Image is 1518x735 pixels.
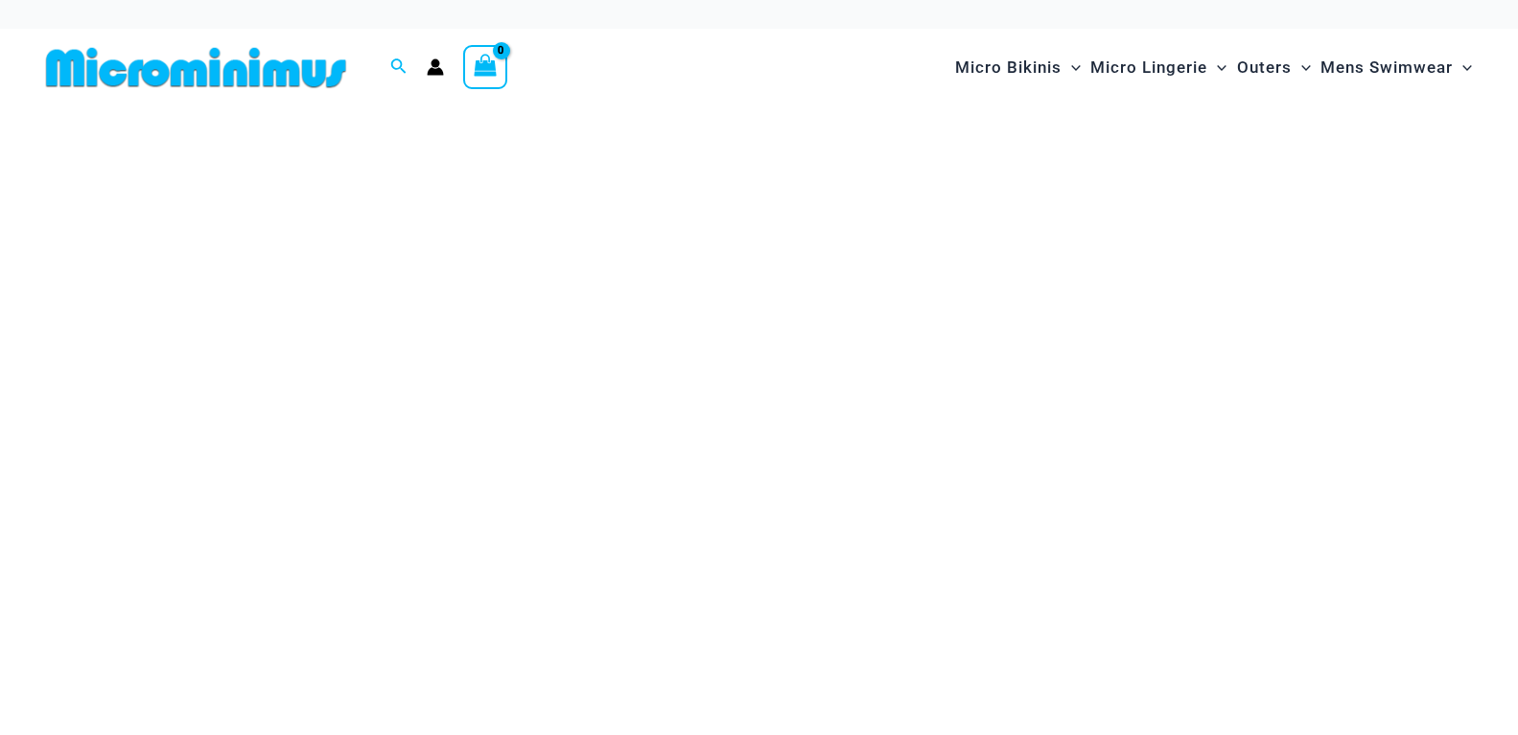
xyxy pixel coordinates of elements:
span: Outers [1237,43,1292,92]
a: Account icon link [427,58,444,76]
img: MM SHOP LOGO FLAT [38,46,354,89]
span: Mens Swimwear [1320,43,1453,92]
span: Menu Toggle [1207,43,1226,92]
a: Mens SwimwearMenu ToggleMenu Toggle [1316,38,1477,97]
span: Micro Lingerie [1090,43,1207,92]
span: Micro Bikinis [955,43,1062,92]
span: Menu Toggle [1453,43,1472,92]
span: Menu Toggle [1292,43,1311,92]
a: Search icon link [390,56,408,80]
a: Micro BikinisMenu ToggleMenu Toggle [950,38,1086,97]
nav: Site Navigation [947,35,1480,100]
a: View Shopping Cart, empty [463,45,507,89]
a: Micro LingerieMenu ToggleMenu Toggle [1086,38,1231,97]
a: OutersMenu ToggleMenu Toggle [1232,38,1316,97]
span: Menu Toggle [1062,43,1081,92]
